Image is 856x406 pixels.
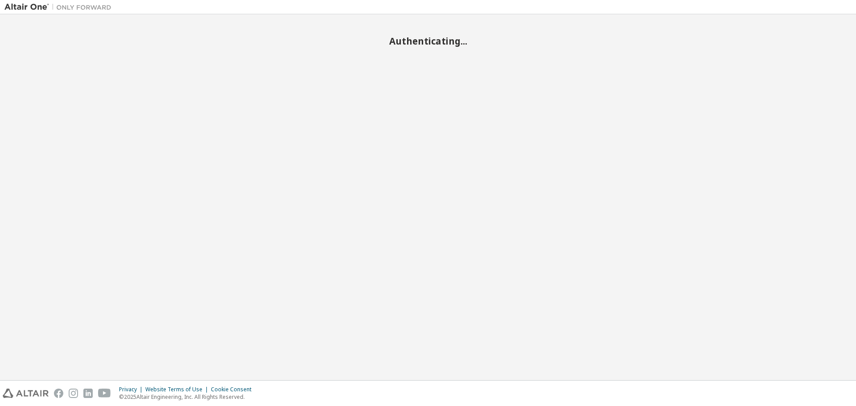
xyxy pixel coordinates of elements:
div: Cookie Consent [211,386,257,393]
div: Website Terms of Use [145,386,211,393]
h2: Authenticating... [4,35,852,47]
img: instagram.svg [69,389,78,398]
img: facebook.svg [54,389,63,398]
div: Privacy [119,386,145,393]
img: linkedin.svg [83,389,93,398]
img: altair_logo.svg [3,389,49,398]
img: youtube.svg [98,389,111,398]
img: Altair One [4,3,116,12]
p: © 2025 Altair Engineering, Inc. All Rights Reserved. [119,393,257,401]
